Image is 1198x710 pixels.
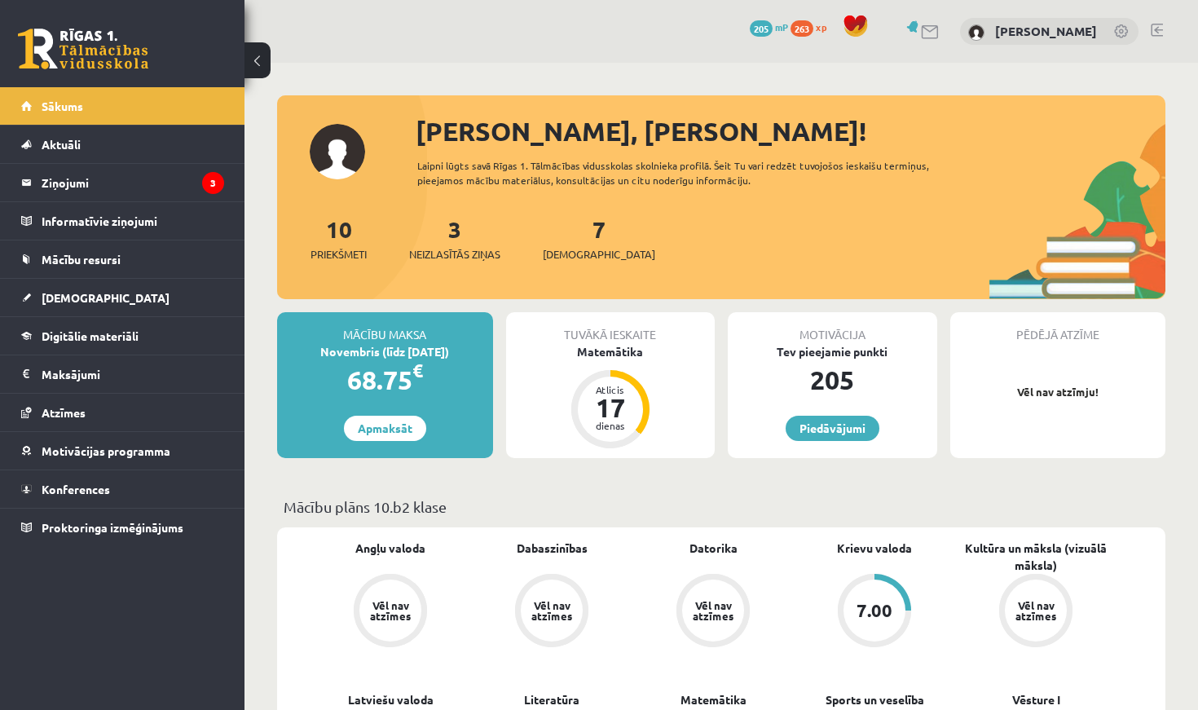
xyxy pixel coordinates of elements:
span: Motivācijas programma [42,443,170,458]
a: Datorika [689,540,738,557]
span: [DEMOGRAPHIC_DATA] [42,290,170,305]
div: 68.75 [277,360,493,399]
img: Linda Vutkeviča [968,24,984,41]
div: 17 [586,395,635,421]
div: 7.00 [857,602,892,620]
a: Latviešu valoda [348,691,434,708]
div: Laipni lūgts savā Rīgas 1. Tālmācības vidusskolas skolnieka profilā. Šeit Tu vari redzēt tuvojošo... [417,158,950,187]
span: [DEMOGRAPHIC_DATA] [543,246,655,262]
p: Mācību plāns 10.b2 klase [284,496,1159,518]
a: 3Neizlasītās ziņas [409,214,500,262]
a: Atzīmes [21,394,224,431]
a: [DEMOGRAPHIC_DATA] [21,279,224,316]
span: 263 [791,20,813,37]
a: Aktuāli [21,126,224,163]
a: Kultūra un māksla (vizuālā māksla) [955,540,1117,574]
a: Ziņojumi3 [21,164,224,201]
a: Vēsture I [1012,691,1060,708]
div: Tuvākā ieskaite [506,312,716,343]
a: Digitālie materiāli [21,317,224,355]
i: 3 [202,172,224,194]
div: Matemātika [506,343,716,360]
legend: Informatīvie ziņojumi [42,202,224,240]
div: 205 [728,360,937,399]
p: Vēl nav atzīmju! [958,384,1158,400]
a: Apmaksāt [344,416,426,441]
a: Vēl nav atzīmes [310,574,471,650]
span: Atzīmes [42,405,86,420]
div: Vēl nav atzīmes [1013,600,1059,621]
div: Mācību maksa [277,312,493,343]
a: Rīgas 1. Tālmācības vidusskola [18,29,148,69]
span: Sākums [42,99,83,113]
a: Konferences [21,470,224,508]
a: Sākums [21,87,224,125]
div: Motivācija [728,312,937,343]
a: Motivācijas programma [21,432,224,470]
span: 205 [750,20,773,37]
a: Piedāvājumi [786,416,879,441]
div: Vēl nav atzīmes [690,600,736,621]
div: Novembris (līdz [DATE]) [277,343,493,360]
div: Vēl nav atzīmes [529,600,575,621]
div: Pēdējā atzīme [950,312,1166,343]
a: 10Priekšmeti [311,214,367,262]
a: Proktoringa izmēģinājums [21,509,224,546]
legend: Maksājumi [42,355,224,393]
div: dienas [586,421,635,430]
a: Maksājumi [21,355,224,393]
span: Proktoringa izmēģinājums [42,520,183,535]
a: Vēl nav atzīmes [955,574,1117,650]
span: Priekšmeti [311,246,367,262]
a: Matemātika Atlicis 17 dienas [506,343,716,451]
span: € [412,359,423,382]
a: 7[DEMOGRAPHIC_DATA] [543,214,655,262]
a: 263 xp [791,20,835,33]
div: [PERSON_NAME], [PERSON_NAME]! [416,112,1165,151]
div: Vēl nav atzīmes [368,600,413,621]
a: 205 mP [750,20,788,33]
a: Vēl nav atzīmes [471,574,632,650]
a: Literatūra [524,691,579,708]
span: Neizlasītās ziņas [409,246,500,262]
a: [PERSON_NAME] [995,23,1097,39]
a: Matemātika [680,691,747,708]
span: Digitālie materiāli [42,329,139,343]
span: mP [775,20,788,33]
a: Krievu valoda [837,540,912,557]
a: Angļu valoda [355,540,425,557]
a: Informatīvie ziņojumi [21,202,224,240]
a: 7.00 [794,574,955,650]
span: Konferences [42,482,110,496]
a: Mācību resursi [21,240,224,278]
div: Tev pieejamie punkti [728,343,937,360]
span: xp [816,20,826,33]
span: Mācību resursi [42,252,121,267]
a: Dabaszinības [517,540,588,557]
a: Vēl nav atzīmes [632,574,794,650]
legend: Ziņojumi [42,164,224,201]
a: Sports un veselība [826,691,924,708]
div: Atlicis [586,385,635,395]
span: Aktuāli [42,137,81,152]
